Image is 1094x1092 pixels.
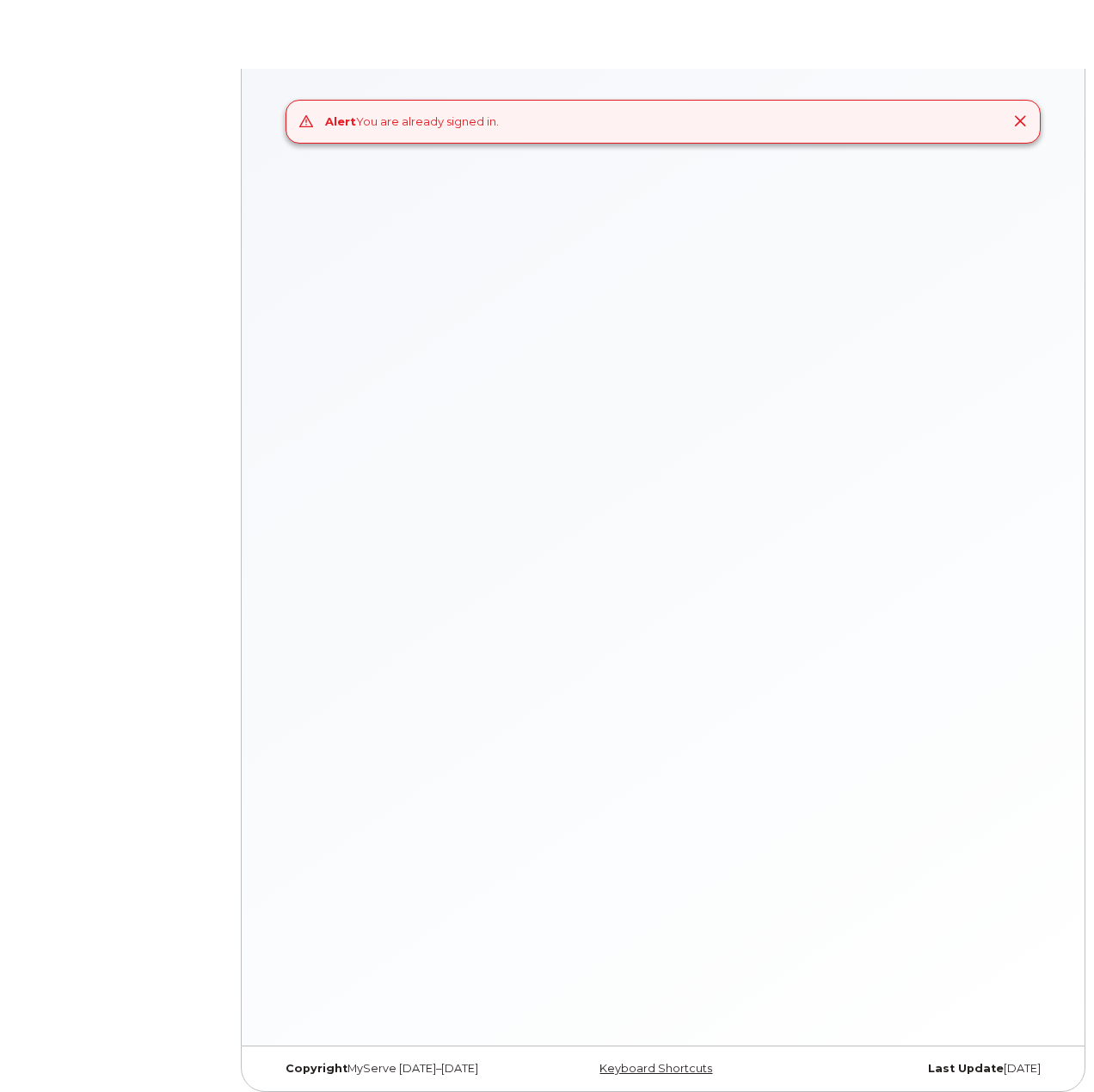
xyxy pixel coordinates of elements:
a: Keyboard Shortcuts [599,1062,712,1075]
strong: Copyright [286,1062,347,1075]
div: [DATE] [793,1062,1054,1076]
div: MyServe [DATE]–[DATE] [273,1062,533,1076]
div: You are already signed in. [325,113,499,130]
strong: Last Update [928,1062,1004,1075]
strong: Alert [325,114,356,128]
